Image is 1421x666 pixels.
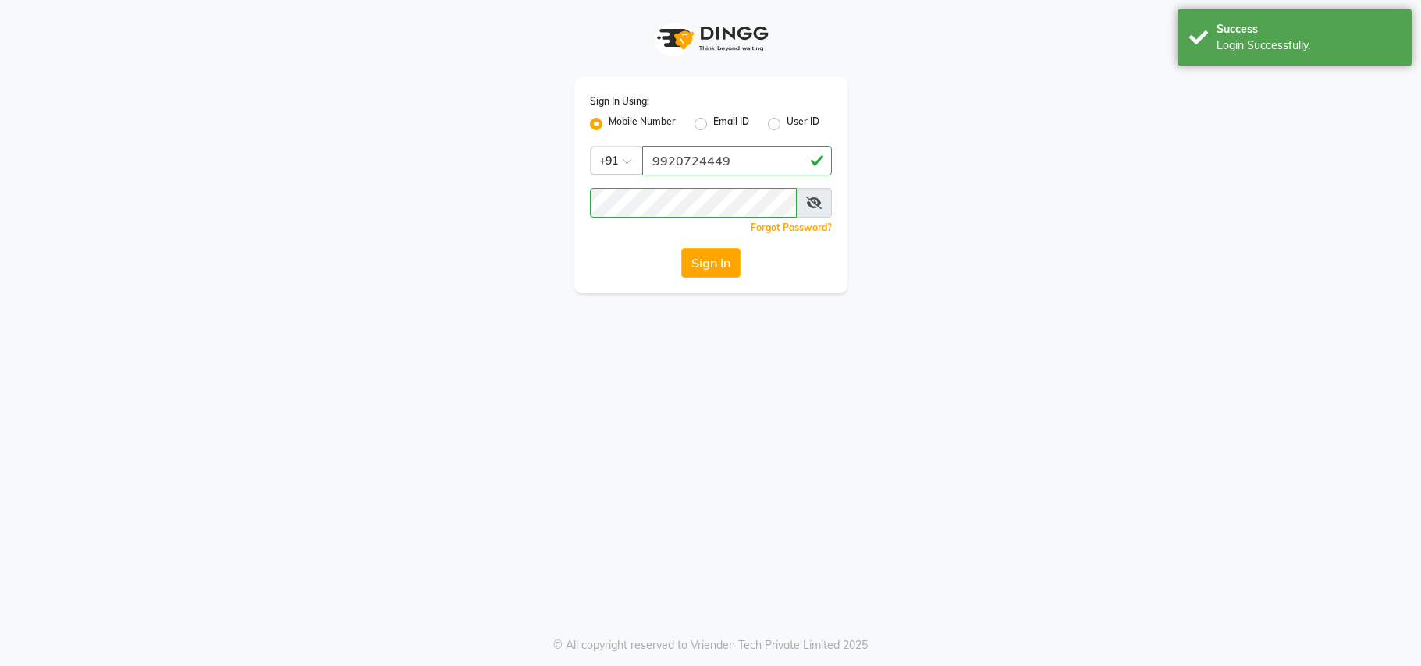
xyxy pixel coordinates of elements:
div: Success [1217,21,1400,37]
label: Sign In Using: [590,94,649,108]
input: Username [642,146,832,175]
div: Login Successfully. [1217,37,1400,54]
img: logo1.svg [648,16,773,62]
label: User ID [787,115,819,133]
label: Email ID [713,115,749,133]
button: Sign In [681,248,741,278]
input: Username [590,188,797,218]
a: Forgot Password? [751,221,832,233]
label: Mobile Number [609,115,676,133]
